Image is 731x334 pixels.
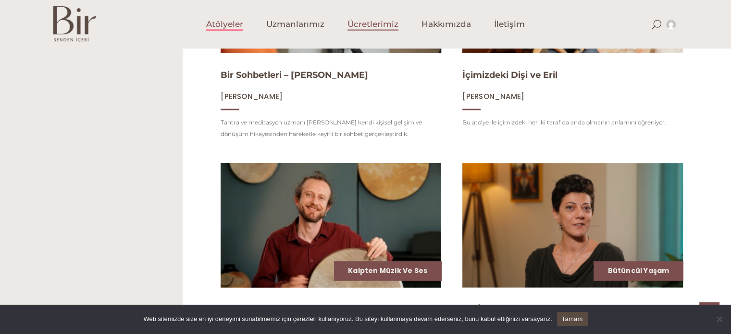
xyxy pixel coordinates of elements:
span: Hayır [714,314,724,324]
span: Uzmanlarımız [266,19,324,30]
span: Hakkımızda [421,19,471,30]
span: [PERSON_NAME] [221,91,283,101]
span: İletişim [494,19,525,30]
a: Bütüncül Yaşam [607,266,669,275]
span: Atölyeler [206,19,243,30]
a: Kalpten Müzik ve Ses [348,266,427,275]
p: Bu atölye ile içimizdeki her iki taraf da anda olmanın anlamını öğreniyor. [462,117,683,128]
a: Tamam [557,312,588,326]
p: Tantra ve meditasyon uzmanı [PERSON_NAME] kendi kişisel gelişim ve dönüşüm hikayesinden hareketle... [221,117,441,140]
span: Web sitemizde size en iyi deneyimi sunabilmemiz için çerezleri kullanıyoruz. Bu siteyi kullanmaya... [143,314,552,324]
span: Ücretlerimiz [347,19,398,30]
a: Bir Sohbetleri – [PERSON_NAME] [221,70,368,80]
span: [PERSON_NAME] [462,91,524,101]
a: [PERSON_NAME] [462,92,524,101]
a: İçimizdeki Dişi ve Eril [462,70,558,80]
a: [PERSON_NAME] [221,92,283,101]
